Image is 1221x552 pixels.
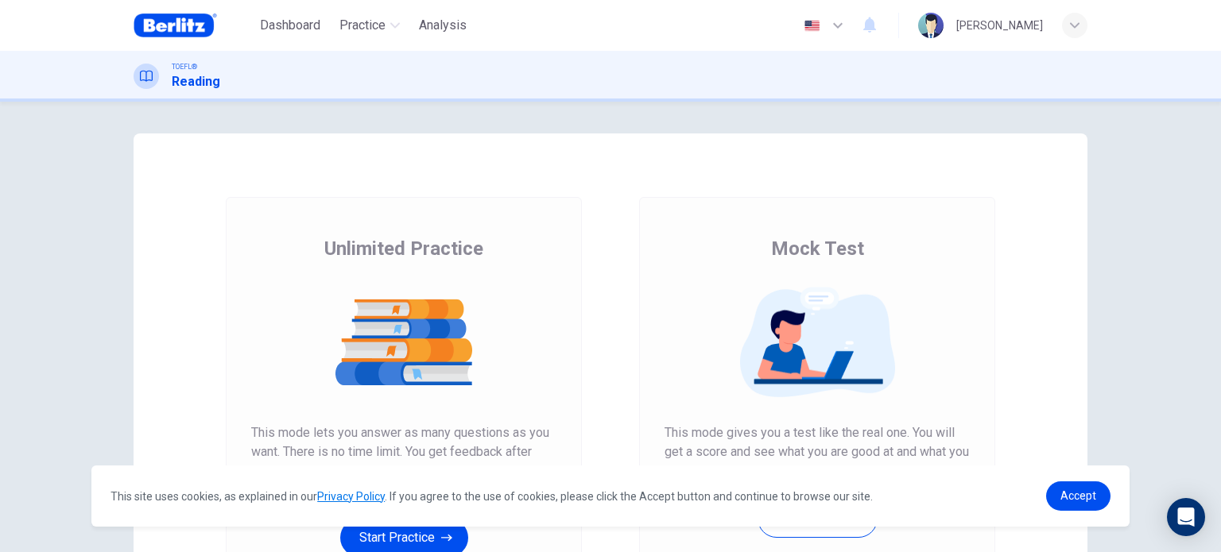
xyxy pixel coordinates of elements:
[91,465,1130,527] div: cookieconsent
[1167,498,1205,536] div: Open Intercom Messenger
[317,490,385,503] a: Privacy Policy
[956,16,1043,35] div: [PERSON_NAME]
[172,72,220,91] h1: Reading
[771,236,864,261] span: Mock Test
[1060,489,1096,502] span: Accept
[918,13,944,38] img: Profile picture
[134,10,217,41] img: Berlitz Brasil logo
[413,11,473,40] button: Analysis
[134,10,254,41] a: Berlitz Brasil logo
[172,61,197,72] span: TOEFL®
[1046,481,1111,511] a: dismiss cookie message
[260,16,320,35] span: Dashboard
[339,16,386,35] span: Practice
[419,16,467,35] span: Analysis
[333,11,406,40] button: Practice
[254,11,327,40] button: Dashboard
[251,423,556,500] span: This mode lets you answer as many questions as you want. There is no time limit. You get feedback...
[665,423,970,481] span: This mode gives you a test like the real one. You will get a score and see what you are good at a...
[802,20,822,32] img: en
[110,490,873,503] span: This site uses cookies, as explained in our . If you agree to the use of cookies, please click th...
[324,236,483,261] span: Unlimited Practice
